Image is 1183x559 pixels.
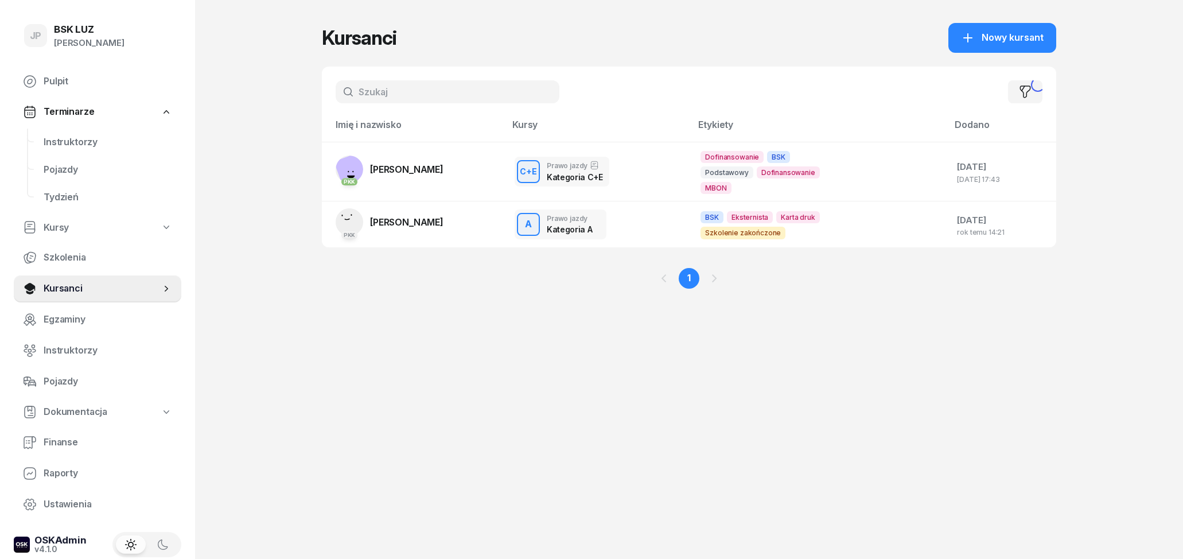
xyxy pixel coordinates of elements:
[14,99,181,125] a: Terminarze
[957,228,1047,236] div: rok temu 14:21
[34,129,181,156] a: Instruktorzy
[44,135,172,150] span: Instruktorzy
[957,160,1047,174] div: [DATE]
[34,545,87,553] div: v4.1.0
[34,156,181,184] a: Pojazdy
[14,275,181,302] a: Kursanci
[44,250,172,265] span: Szkolenia
[982,30,1044,45] span: Nowy kursant
[547,224,592,234] div: Kategoria A
[14,491,181,518] a: Ustawienia
[14,244,181,271] a: Szkolenia
[505,117,691,142] th: Kursy
[14,460,181,487] a: Raporty
[44,281,161,296] span: Kursanci
[14,68,181,95] a: Pulpit
[341,178,358,185] div: PKK
[370,164,443,175] span: [PERSON_NAME]
[679,268,699,289] a: 1
[44,405,107,420] span: Dokumentacja
[948,117,1056,142] th: Dodano
[727,211,773,223] span: Eksternista
[757,166,820,178] span: Dofinansowanie
[44,343,172,358] span: Instruktorzy
[54,36,124,51] div: [PERSON_NAME]
[322,117,505,142] th: Imię i nazwisko
[44,374,172,389] span: Pojazdy
[54,25,124,34] div: BSK LUZ
[701,211,723,223] span: BSK
[14,306,181,333] a: Egzaminy
[322,28,396,48] h1: Kursanci
[957,176,1047,183] div: [DATE] 17:43
[44,74,172,89] span: Pulpit
[547,172,602,182] div: Kategoria C+E
[341,231,358,239] div: PKK
[701,227,785,239] span: Szkolenie zakończone
[520,215,536,234] div: A
[701,151,764,163] span: Dofinansowanie
[44,466,172,481] span: Raporty
[14,429,181,456] a: Finanse
[336,208,443,236] a: PKK[PERSON_NAME]
[336,80,559,103] input: Szukaj
[517,213,540,236] button: A
[44,104,94,119] span: Terminarze
[701,182,731,194] span: MBON
[691,117,948,142] th: Etykiety
[14,368,181,395] a: Pojazdy
[776,211,819,223] span: Karta druk
[547,161,602,170] div: Prawo jazdy
[30,31,42,41] span: JP
[515,164,542,178] div: C+E
[44,190,172,205] span: Tydzień
[517,160,540,183] button: C+E
[701,166,753,178] span: Podstawowy
[14,215,181,241] a: Kursy
[14,337,181,364] a: Instruktorzy
[336,156,443,183] a: PKK[PERSON_NAME]
[14,399,181,425] a: Dokumentacja
[547,215,592,222] div: Prawo jazdy
[767,151,790,163] span: BSK
[14,537,30,553] img: logo-xs-dark@2x.png
[44,162,172,177] span: Pojazdy
[948,23,1056,53] button: Nowy kursant
[44,435,172,450] span: Finanse
[44,312,172,327] span: Egzaminy
[34,184,181,211] a: Tydzień
[44,497,172,512] span: Ustawienia
[34,535,87,545] div: OSKAdmin
[370,216,443,228] span: [PERSON_NAME]
[957,213,1047,228] div: [DATE]
[44,220,69,235] span: Kursy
